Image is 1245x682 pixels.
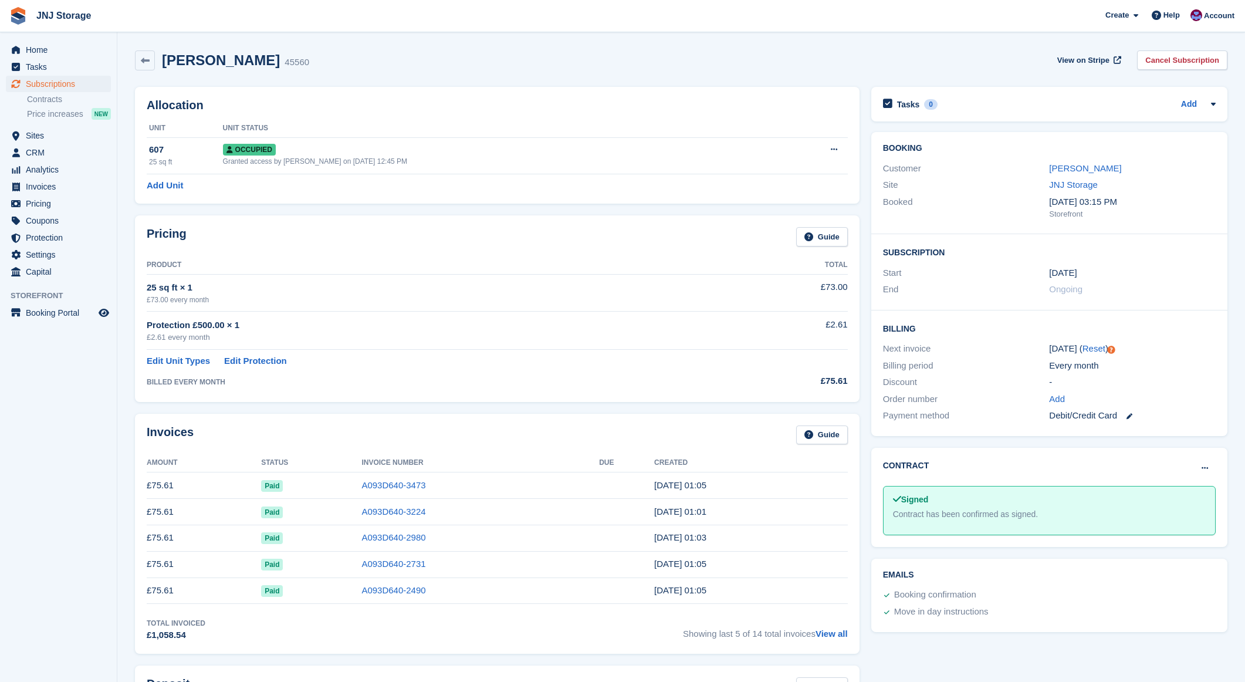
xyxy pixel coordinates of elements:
[894,605,989,619] div: Move in day instructions
[147,281,735,295] div: 25 sq ft × 1
[1049,359,1216,373] div: Every month
[893,494,1206,506] div: Signed
[26,76,96,92] span: Subscriptions
[223,156,774,167] div: Granted access by [PERSON_NAME] on [DATE] 12:45 PM
[27,109,83,120] span: Price increases
[735,274,848,311] td: £73.00
[27,94,111,105] a: Contracts
[147,618,205,629] div: Total Invoiced
[924,99,938,110] div: 0
[26,195,96,212] span: Pricing
[6,247,111,263] a: menu
[599,454,654,472] th: Due
[261,454,361,472] th: Status
[6,144,111,161] a: menu
[735,256,848,275] th: Total
[897,99,920,110] h2: Tasks
[883,178,1050,192] div: Site
[6,127,111,144] a: menu
[361,507,425,516] a: A093D640-3224
[147,472,261,499] td: £75.61
[147,179,183,193] a: Add Unit
[1106,345,1117,355] div: Tooltip anchor
[735,374,848,388] div: £75.61
[147,256,735,275] th: Product
[26,127,96,144] span: Sites
[361,585,425,595] a: A093D640-2490
[1049,409,1216,423] div: Debit/Credit Card
[26,212,96,229] span: Coupons
[654,585,706,595] time: 2025-04-06 00:05:35 UTC
[1049,180,1098,190] a: JNJ Storage
[149,143,223,157] div: 607
[162,52,280,68] h2: [PERSON_NAME]
[1049,163,1121,173] a: [PERSON_NAME]
[26,42,96,58] span: Home
[1163,9,1180,21] span: Help
[6,42,111,58] a: menu
[1049,208,1216,220] div: Storefront
[883,266,1050,280] div: Start
[147,227,187,247] h2: Pricing
[223,119,774,138] th: Unit Status
[796,426,848,445] a: Guide
[97,306,111,320] a: Preview store
[26,305,96,321] span: Booking Portal
[26,178,96,195] span: Invoices
[883,162,1050,175] div: Customer
[261,585,283,597] span: Paid
[147,629,205,642] div: £1,058.54
[816,629,848,639] a: View all
[261,532,283,544] span: Paid
[883,322,1216,334] h2: Billing
[26,144,96,161] span: CRM
[654,454,848,472] th: Created
[1053,50,1124,70] a: View on Stripe
[147,551,261,578] td: £75.61
[883,195,1050,220] div: Booked
[147,525,261,551] td: £75.61
[27,107,111,120] a: Price increases NEW
[883,376,1050,389] div: Discount
[883,570,1216,580] h2: Emails
[26,59,96,75] span: Tasks
[654,532,706,542] time: 2025-06-06 00:03:41 UTC
[6,229,111,246] a: menu
[654,480,706,490] time: 2025-08-06 00:05:04 UTC
[6,195,111,212] a: menu
[147,578,261,604] td: £75.61
[6,76,111,92] a: menu
[285,56,309,69] div: 45560
[149,157,223,167] div: 25 sq ft
[1049,393,1065,406] a: Add
[6,178,111,195] a: menu
[223,144,276,156] span: Occupied
[1204,10,1234,22] span: Account
[26,264,96,280] span: Capital
[147,499,261,525] td: £75.61
[883,246,1216,258] h2: Subscription
[9,7,27,25] img: stora-icon-8386f47178a22dfd0bd8f6a31ec36ba5ce8667c1dd55bd0f319d3a0aa187defe.svg
[1049,284,1082,294] span: Ongoing
[735,312,848,350] td: £2.61
[6,264,111,280] a: menu
[26,229,96,246] span: Protection
[1049,376,1216,389] div: -
[26,161,96,178] span: Analytics
[1105,9,1129,21] span: Create
[894,588,976,602] div: Booking confirmation
[1181,98,1197,112] a: Add
[796,227,848,247] a: Guide
[361,532,425,542] a: A093D640-2980
[26,247,96,263] span: Settings
[654,559,706,569] time: 2025-05-06 00:05:30 UTC
[147,332,735,343] div: £2.61 every month
[361,480,425,490] a: A093D640-3473
[1137,50,1227,70] a: Cancel Subscription
[1049,266,1077,280] time: 2024-07-06 00:00:00 UTC
[1057,55,1109,66] span: View on Stripe
[883,359,1050,373] div: Billing period
[1082,343,1105,353] a: Reset
[224,354,287,368] a: Edit Protection
[6,212,111,229] a: menu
